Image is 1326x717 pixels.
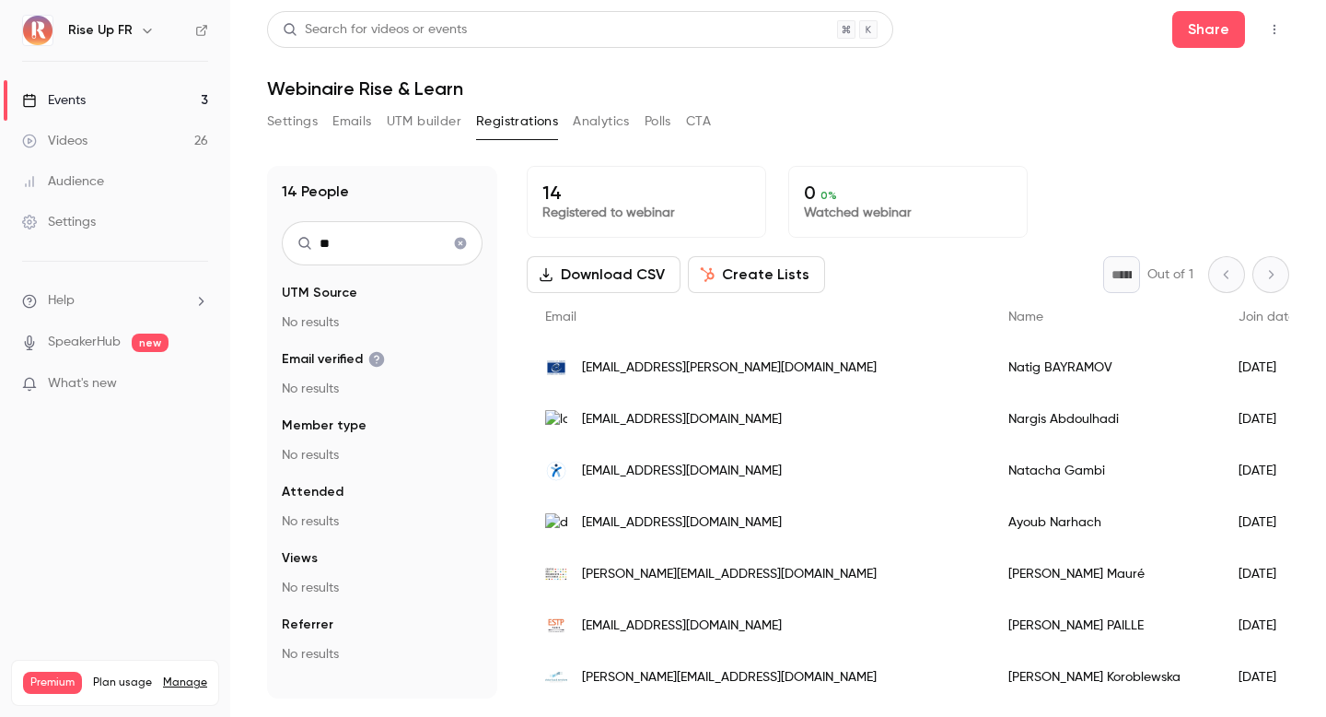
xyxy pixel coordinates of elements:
button: UTM builder [387,107,461,136]
span: What's new [48,374,117,394]
p: 0 [804,182,1012,204]
button: Share [1172,11,1245,48]
iframe: Noticeable Trigger [186,376,208,393]
img: victorbuckservices.com [545,666,567,688]
div: [DATE] [1220,445,1314,497]
p: No results [282,313,483,332]
p: 14 [542,182,750,204]
button: Emails [332,107,371,136]
div: [DATE] [1220,394,1314,445]
a: SpeakerHub [48,333,121,352]
div: Videos [22,132,87,150]
button: Settings [267,107,318,136]
span: [EMAIL_ADDRESS][PERSON_NAME][DOMAIN_NAME] [582,358,877,378]
span: Views [282,549,318,568]
div: Ayoub Narhach [990,497,1220,548]
span: Email verified [282,350,385,369]
p: Watched webinar [804,204,1012,222]
img: lacroix.group [545,410,567,429]
div: Natig BAYRAMOV [990,342,1220,394]
p: Out of 1 [1147,265,1193,284]
span: new [132,334,169,352]
p: No results [282,645,483,664]
div: Natacha Gambi [990,445,1220,497]
p: Registered to webinar [542,204,750,222]
span: Name [1008,311,1043,323]
img: Rise Up FR [23,16,52,45]
button: Create Lists [688,256,825,293]
h6: Rise Up FR [68,21,133,40]
a: Manage [163,676,207,690]
img: dmmgroupe.fr [545,513,567,533]
h1: 14 People [282,181,349,203]
span: Attended [282,483,343,501]
div: [DATE] [1220,342,1314,394]
p: No results [282,380,483,398]
div: Settings [22,213,96,231]
div: [DATE] [1220,600,1314,652]
span: Email [545,311,576,323]
div: Events [22,91,86,110]
div: [PERSON_NAME] Koroblewska [990,652,1220,703]
div: [DATE] [1220,548,1314,600]
h1: Webinaire Rise & Learn [267,77,1289,100]
li: help-dropdown-opener [22,291,208,311]
span: Help [48,291,75,311]
button: CTA [686,107,711,136]
div: Nargis Abdoulhadi [990,394,1220,445]
button: Download CSV [527,256,680,293]
span: Join date [1239,311,1296,323]
p: No results [282,446,483,464]
span: 0 % [820,189,837,202]
span: UTM Source [282,284,357,302]
div: [PERSON_NAME] Mauré [990,548,1220,600]
span: [EMAIL_ADDRESS][DOMAIN_NAME] [582,462,782,481]
img: coe.int [545,357,567,379]
div: Search for videos or events [283,20,467,40]
span: Plan usage [93,676,152,690]
div: Audience [22,172,104,191]
img: groupeip.fr [545,460,567,482]
span: [EMAIL_ADDRESS][DOMAIN_NAME] [582,617,782,636]
div: [PERSON_NAME] PAILLE [990,600,1220,652]
button: Polls [645,107,671,136]
span: Member type [282,417,366,435]
span: [EMAIL_ADDRESS][DOMAIN_NAME] [582,410,782,429]
button: Clear search [446,229,475,258]
button: Registrations [476,107,558,136]
span: [PERSON_NAME][EMAIL_ADDRESS][DOMAIN_NAME] [582,565,877,584]
p: No results [282,579,483,597]
button: Analytics [573,107,630,136]
span: [EMAIL_ADDRESS][DOMAIN_NAME] [582,513,782,533]
section: facet-groups [282,284,483,664]
span: Premium [23,672,82,694]
div: [DATE] [1220,652,1314,703]
img: monuments-nationaux.fr [545,563,567,585]
span: Referrer [282,616,333,634]
img: estp.fr [545,615,567,637]
div: [DATE] [1220,497,1314,548]
span: [PERSON_NAME][EMAIL_ADDRESS][DOMAIN_NAME] [582,668,877,688]
p: No results [282,512,483,531]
